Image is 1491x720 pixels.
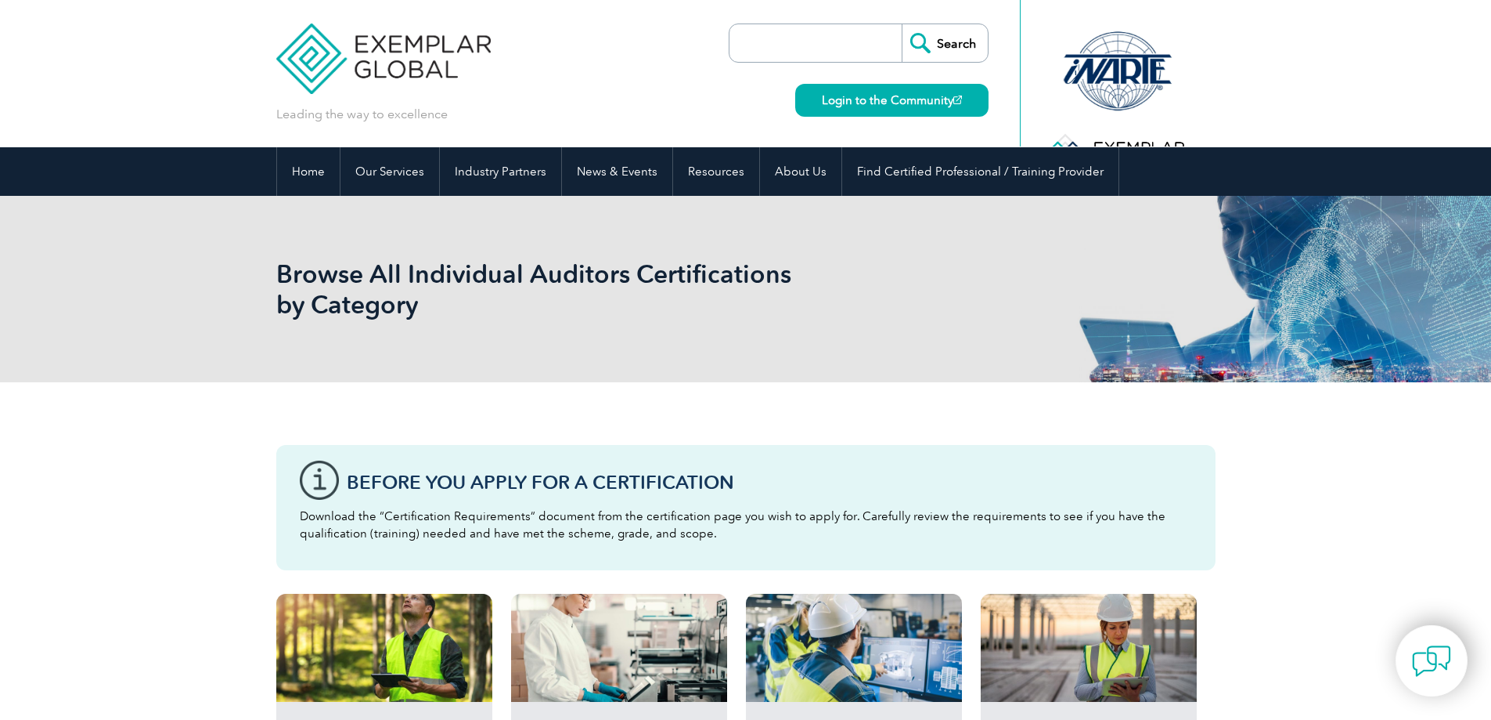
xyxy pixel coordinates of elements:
a: About Us [760,147,841,196]
img: contact-chat.png [1412,642,1451,681]
a: Login to the Community [795,84,989,117]
a: Find Certified Professional / Training Provider [842,147,1118,196]
a: Industry Partners [440,147,561,196]
a: Home [277,147,340,196]
input: Search [902,24,988,62]
h1: Browse All Individual Auditors Certifications by Category [276,259,877,320]
a: Our Services [340,147,439,196]
p: Leading the way to excellence [276,106,448,123]
p: Download the “Certification Requirements” document from the certification page you wish to apply ... [300,508,1192,542]
a: News & Events [562,147,672,196]
a: Resources [673,147,759,196]
img: open_square.png [953,96,962,104]
h3: Before You Apply For a Certification [347,472,1192,492]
